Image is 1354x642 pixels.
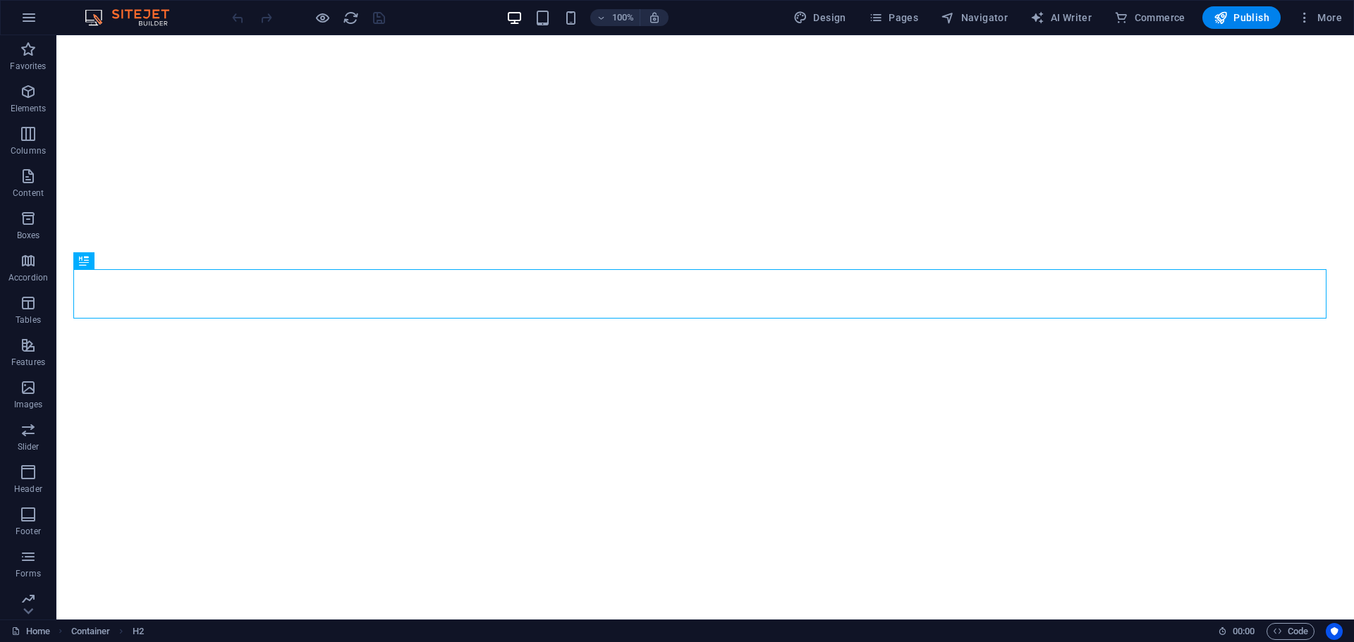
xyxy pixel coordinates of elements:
[1114,11,1185,25] span: Commerce
[1326,623,1343,640] button: Usercentrics
[1292,6,1348,29] button: More
[342,9,359,26] button: reload
[14,399,43,410] p: Images
[14,483,42,495] p: Header
[869,11,918,25] span: Pages
[1109,6,1191,29] button: Commerce
[1218,623,1255,640] h6: Session time
[1025,6,1097,29] button: AI Writer
[1267,623,1315,640] button: Code
[18,441,39,452] p: Slider
[17,230,40,241] p: Boxes
[8,272,48,283] p: Accordion
[1214,11,1269,25] span: Publish
[788,6,852,29] button: Design
[1298,11,1342,25] span: More
[11,623,50,640] a: Click to cancel selection. Double-click to open Pages
[16,314,41,326] p: Tables
[863,6,924,29] button: Pages
[611,9,634,26] h6: 100%
[788,6,852,29] div: Design (Ctrl+Alt+Y)
[793,11,846,25] span: Design
[1030,11,1092,25] span: AI Writer
[133,623,144,640] span: Click to select. Double-click to edit
[314,9,331,26] button: Click here to leave preview mode and continue editing
[13,187,44,199] p: Content
[16,568,41,579] p: Forms
[648,11,661,24] i: On resize automatically adjust zoom level to fit chosen device.
[71,623,144,640] nav: breadcrumb
[935,6,1013,29] button: Navigator
[590,9,640,26] button: 100%
[16,526,41,537] p: Footer
[71,623,111,640] span: Click to select. Double-click to edit
[10,61,46,72] p: Favorites
[11,357,45,368] p: Features
[81,9,187,26] img: Editor Logo
[1273,623,1308,640] span: Code
[941,11,1008,25] span: Navigator
[1243,626,1245,636] span: :
[1233,623,1255,640] span: 00 00
[11,145,46,156] p: Columns
[343,10,359,26] i: Reload page
[1202,6,1281,29] button: Publish
[11,103,47,114] p: Elements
